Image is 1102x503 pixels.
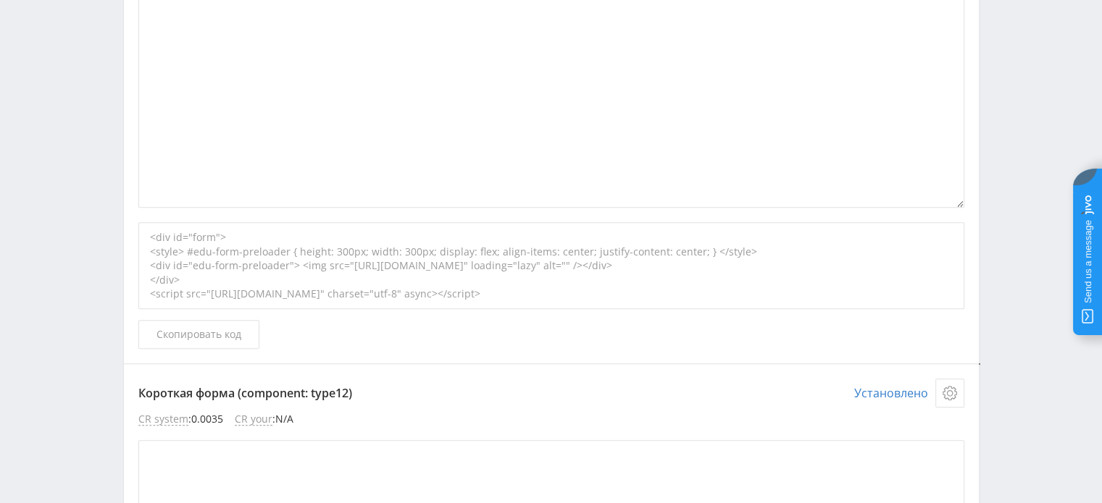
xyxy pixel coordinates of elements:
p: Короткая форма (component: type12) [138,379,964,407]
span: CR your [235,413,272,426]
button: Скопировать код [138,320,259,349]
div: <div id="form"> <style> #edu-form-preloader { height: 300px; width: 300px; display: flex; align-i... [138,222,964,309]
li: : N/A [235,413,293,426]
textarea: <div id="form"> <style> #edu-form-preloader { height: 300px; width: 300px; display: flex; align-i... [979,363,980,365]
li: : 0.0035 [138,413,223,426]
span: Установлено [854,379,928,407]
span: Скопировать код [156,329,241,340]
span: CR system [138,413,188,426]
